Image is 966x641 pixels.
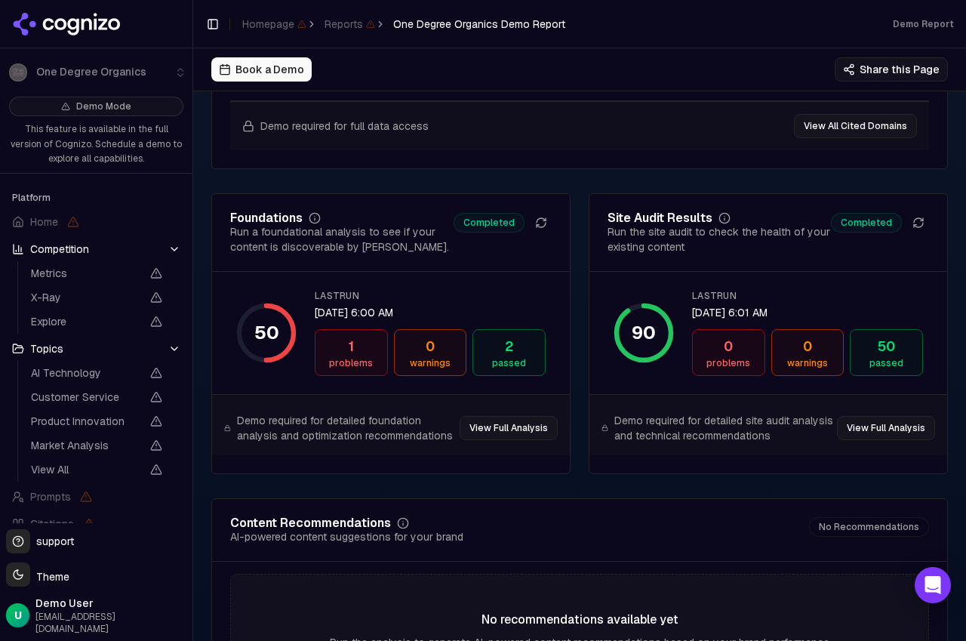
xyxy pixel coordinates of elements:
span: Market Analysis [31,438,141,453]
div: warnings [778,357,838,369]
button: View Full Analysis [460,416,558,440]
span: [EMAIL_ADDRESS][DOMAIN_NAME] [35,611,186,635]
button: Topics [6,337,186,361]
div: 90 [632,321,656,345]
div: 0 [401,336,460,357]
div: No recommendations available yet [231,611,928,629]
span: AI Technology [31,365,141,381]
div: 50 [857,336,916,357]
span: X-Ray [31,290,141,305]
div: Site Audit Results [608,212,712,224]
span: Topics [30,341,63,356]
div: problems [699,357,758,369]
span: Demo required for detailed site audit analysis and technical recommendations [614,413,837,443]
div: 2 [479,336,539,357]
span: Homepage [242,17,306,32]
p: This feature is available in the full version of Cognizo. Schedule a demo to explore all capabili... [9,122,183,167]
span: Completed [831,213,902,233]
div: Open Intercom Messenger [915,567,951,603]
div: [DATE] 6:00 AM [315,305,546,320]
div: 1 [321,336,381,357]
span: Home [30,214,58,230]
div: Run a foundational analysis to see if your content is discoverable by [PERSON_NAME]. [230,224,454,254]
span: Demo Mode [76,100,131,112]
span: U [14,608,22,623]
div: 50 [254,321,279,345]
div: 0 [699,336,758,357]
div: passed [857,357,916,369]
button: Book a Demo [211,57,312,82]
span: Demo required for detailed foundation analysis and optimization recommendations [237,413,460,443]
div: Content Recommendations [230,517,391,529]
span: No Recommendations [809,517,929,537]
span: Completed [454,213,525,233]
span: Competition [30,242,89,257]
button: Share this Page [835,57,948,82]
span: One Degree Organics Demo Report [393,17,565,32]
button: View All Cited Domains [794,114,917,138]
div: AI-powered content suggestions for your brand [230,529,463,544]
span: Prompts [30,489,71,504]
div: problems [321,357,381,369]
span: Metrics [31,266,141,281]
div: 0 [778,336,838,357]
div: Run the site audit to check the health of your existing content [608,224,831,254]
button: View Full Analysis [837,416,935,440]
div: warnings [401,357,460,369]
div: passed [479,357,539,369]
button: Competition [6,237,186,261]
span: Product Innovation [31,414,141,429]
div: Demo Report [893,18,954,30]
span: View All [31,462,141,477]
div: lastRun [692,290,923,302]
span: Customer Service [31,390,141,405]
div: [DATE] 6:01 AM [692,305,923,320]
div: Platform [6,186,186,210]
span: Theme [30,570,69,584]
div: lastRun [315,290,546,302]
span: Demo required for full data access [260,119,429,134]
span: Demo User [35,596,186,611]
nav: breadcrumb [242,17,565,32]
div: Foundations [230,212,303,224]
span: support [30,534,74,549]
span: Reports [325,17,375,32]
span: Citations [30,516,74,532]
span: Explore [31,314,141,329]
